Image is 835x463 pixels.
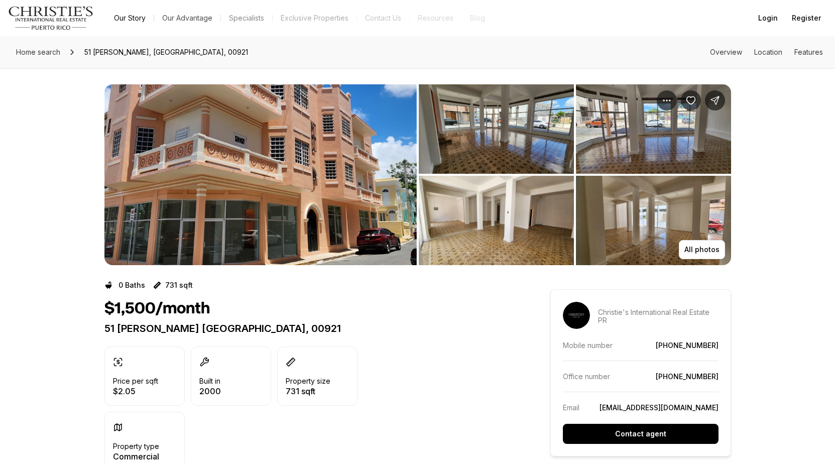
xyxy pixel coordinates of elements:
[80,44,252,60] span: 51 [PERSON_NAME], [GEOGRAPHIC_DATA], 00921
[12,44,64,60] a: Home search
[563,403,579,412] p: Email
[113,442,159,450] p: Property type
[600,403,719,412] a: [EMAIL_ADDRESS][DOMAIN_NAME]
[657,90,677,110] button: Property options
[154,11,220,25] a: Our Advantage
[199,377,220,385] p: Built in
[462,11,493,25] a: Blog
[104,322,514,334] p: 51 [PERSON_NAME] [GEOGRAPHIC_DATA], 00921
[710,48,823,56] nav: Page section menu
[598,308,719,324] p: Christie's International Real Estate PR
[576,176,731,265] button: View image gallery
[786,8,827,28] button: Register
[104,299,210,318] h1: $1,500/month
[563,372,610,381] p: Office number
[754,48,782,56] a: Skip to: Location
[165,281,193,289] p: 731 sqft
[752,8,784,28] button: Login
[199,387,221,395] p: 2000
[656,372,719,381] a: [PHONE_NUMBER]
[684,246,720,254] p: All photos
[792,14,821,22] span: Register
[113,377,158,385] p: Price per sqft
[113,452,159,460] p: Commercial
[357,11,409,25] button: Contact Us
[758,14,778,22] span: Login
[16,48,60,56] span: Home search
[286,377,330,385] p: Property size
[419,84,731,265] li: 2 of 3
[794,48,823,56] a: Skip to: Features
[410,11,461,25] a: Resources
[113,387,158,395] p: $2.05
[563,341,613,350] p: Mobile number
[8,6,94,30] img: logo
[705,90,725,110] button: Share Property: 51 PILAR Y BRAUMBAUGH
[563,424,719,444] button: Contact agent
[615,430,666,438] p: Contact agent
[104,84,417,265] li: 1 of 3
[104,84,731,265] div: Listing Photos
[576,84,731,174] button: View image gallery
[679,240,725,259] button: All photos
[419,84,574,174] button: View image gallery
[221,11,272,25] a: Specialists
[104,84,417,265] button: View image gallery
[118,281,145,289] p: 0 Baths
[273,11,356,25] a: Exclusive Properties
[710,48,742,56] a: Skip to: Overview
[286,387,330,395] p: 731 sqft
[656,341,719,350] a: [PHONE_NUMBER]
[106,11,154,25] a: Our Story
[681,90,701,110] button: Save Property: 51 PILAR Y BRAUMBAUGH
[419,176,574,265] button: View image gallery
